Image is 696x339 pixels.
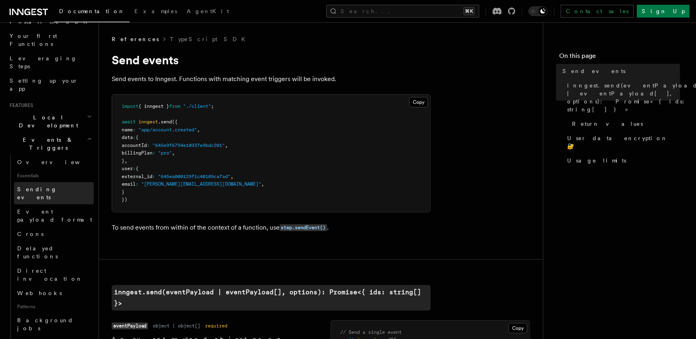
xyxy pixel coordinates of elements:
[463,7,475,15] kbd: ⌘K
[225,143,228,148] span: ,
[158,150,172,156] span: "pro"
[6,110,94,133] button: Local Development
[122,150,152,156] span: billingPlan
[133,166,136,171] span: :
[6,73,94,96] a: Setting up your app
[572,120,643,128] span: Return values
[14,241,94,264] a: Delayed functions
[153,323,200,329] dd: object | object[]
[211,103,214,109] span: ;
[528,6,548,16] button: Toggle dark mode
[6,102,33,109] span: Features
[14,300,94,313] span: Patterns
[59,8,125,14] span: Documentation
[17,231,43,237] span: Crons
[136,166,138,171] span: {
[564,78,680,117] a: inngest.send(eventPayload | eventPayload[], options): Promise<{ ids: string[] }>
[564,131,680,153] a: User data encryption 🔐
[122,174,152,179] span: external_id
[136,181,138,187] span: :
[134,8,177,14] span: Examples
[280,224,327,231] code: step.sendEvent()
[54,2,130,22] a: Documentation
[6,29,94,51] a: Your first Functions
[136,135,138,140] span: {
[122,181,136,187] span: email
[10,55,77,69] span: Leveraging Steps
[152,143,225,148] span: "645e9f6794e10937e9bdc201"
[138,119,158,125] span: inngest
[17,245,58,260] span: Delayed functions
[122,135,133,140] span: data
[112,73,431,85] p: Send events to Inngest. Functions with matching event triggers will be invoked.
[141,181,261,187] span: "[PERSON_NAME][EMAIL_ADDRESS][DOMAIN_NAME]"
[169,103,180,109] span: from
[637,5,690,18] a: Sign Up
[122,143,147,148] span: accountId
[170,35,250,43] a: TypeScript SDK
[6,133,94,155] button: Events & Triggers
[122,158,124,164] span: }
[122,189,124,195] span: }
[559,64,680,78] a: Send events
[122,166,133,171] span: user
[17,317,73,331] span: Background jobs
[509,323,527,333] button: Copy
[112,35,159,43] span: References
[187,8,229,14] span: AgentKit
[158,174,231,179] span: "645ea000129f1c40109ca7ad"
[562,67,625,75] span: Send events
[17,159,99,165] span: Overview
[567,134,680,150] span: User data encryption 🔐
[6,51,94,73] a: Leveraging Steps
[112,222,431,234] p: To send events from within of the context of a function, use .
[133,135,136,140] span: :
[152,174,155,179] span: :
[409,97,428,107] button: Copy
[183,103,211,109] span: "./client"
[561,5,634,18] a: Contact sales
[14,169,94,182] span: Essentials
[122,119,136,125] span: await
[124,158,127,164] span: ,
[14,155,94,169] a: Overview
[17,208,92,223] span: Event payload format
[10,33,57,47] span: Your first Functions
[14,204,94,227] a: Event payload format
[147,143,150,148] span: :
[231,174,233,179] span: ,
[14,313,94,335] a: Background jobs
[559,51,680,64] h4: On this page
[130,2,182,22] a: Examples
[112,285,431,311] a: inngest.send(eventPayload | eventPayload[], options): Promise<{ ids: string[] }>
[172,119,177,125] span: ({
[138,103,169,109] span: { inngest }
[122,197,127,202] span: })
[112,323,148,329] code: eventPayload
[152,150,155,156] span: :
[17,268,83,282] span: Direct invocation
[6,113,87,129] span: Local Development
[569,117,680,131] a: Return values
[6,136,87,152] span: Events & Triggers
[122,103,138,109] span: import
[10,77,78,92] span: Setting up your app
[17,290,62,296] span: Webhooks
[280,224,327,231] a: step.sendEvent()
[567,157,626,165] span: Usage limits
[205,323,227,329] dd: required
[112,53,431,67] h1: Send events
[138,127,197,133] span: "app/account.created"
[14,286,94,300] a: Webhooks
[197,127,200,133] span: ,
[14,227,94,241] a: Crons
[341,329,402,335] span: // Send a single event
[14,182,94,204] a: Sending events
[172,150,175,156] span: ,
[564,153,680,168] a: Usage limits
[122,127,133,133] span: name
[182,2,234,22] a: AgentKit
[133,127,136,133] span: :
[17,186,57,200] span: Sending events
